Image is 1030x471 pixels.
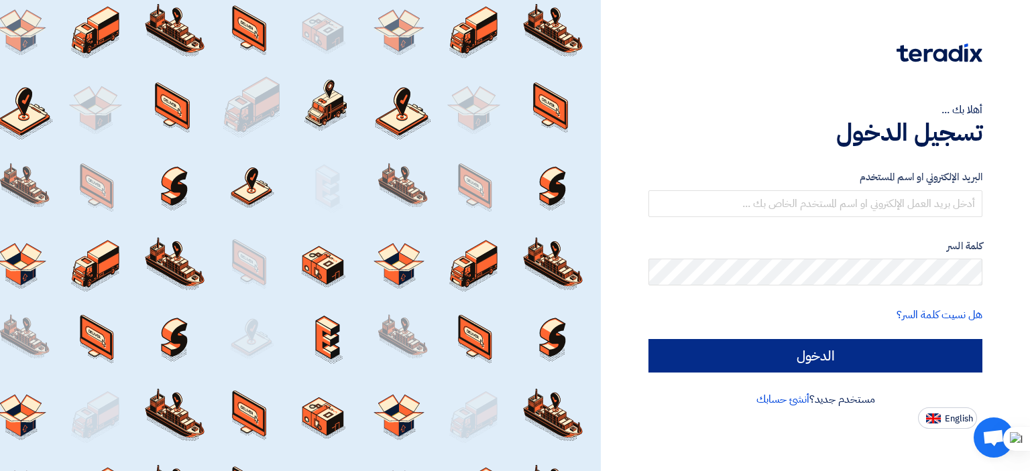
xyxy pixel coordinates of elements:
[648,170,982,185] label: البريد الإلكتروني او اسم المستخدم
[918,407,977,429] button: English
[648,190,982,217] input: أدخل بريد العمل الإلكتروني او اسم المستخدم الخاص بك ...
[897,307,982,323] a: هل نسيت كلمة السر؟
[756,391,809,407] a: أنشئ حسابك
[648,391,982,407] div: مستخدم جديد؟
[648,102,982,118] div: أهلا بك ...
[897,44,982,62] img: Teradix logo
[945,414,973,423] span: English
[648,118,982,147] h1: تسجيل الدخول
[648,239,982,254] label: كلمة السر
[974,417,1014,458] div: Open chat
[648,339,982,373] input: الدخول
[926,413,941,423] img: en-US.png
